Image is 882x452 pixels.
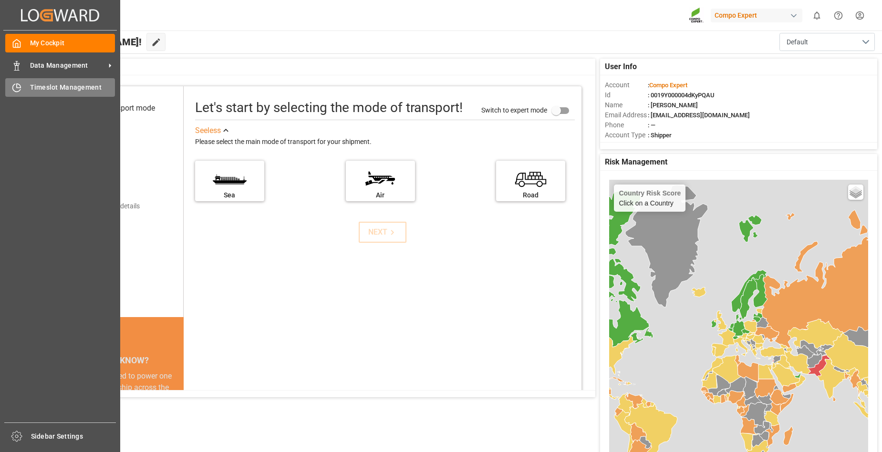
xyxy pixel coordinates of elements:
div: Click on a Country [619,189,681,207]
button: NEXT [359,222,406,243]
span: Name [605,100,648,110]
span: Sidebar Settings [31,431,116,442]
span: Account [605,80,648,90]
span: Phone [605,120,648,130]
a: Timeslot Management [5,78,115,97]
button: open menu [779,33,875,51]
span: Compo Expert [649,82,687,89]
h4: Country Risk Score [619,189,681,197]
div: NEXT [368,226,397,238]
span: Id [605,90,648,100]
button: next slide / item [170,370,184,451]
span: Timeslot Management [30,82,115,92]
span: Account Type [605,130,648,140]
div: Air [351,190,410,200]
button: Help Center [828,5,849,26]
span: Data Management [30,61,105,71]
span: : [EMAIL_ADDRESS][DOMAIN_NAME] [648,112,750,119]
span: Risk Management [605,156,667,168]
span: : [648,82,687,89]
div: Compo Expert [711,9,802,22]
div: See less [195,125,221,136]
span: My Cockpit [30,38,115,48]
span: : Shipper [648,132,672,139]
span: Email Address [605,110,648,120]
button: show 0 new notifications [806,5,828,26]
a: My Cockpit [5,34,115,52]
span: : [PERSON_NAME] [648,102,698,109]
div: Sea [200,190,259,200]
div: Please select the main mode of transport for your shipment. [195,136,575,148]
span: : 0019Y000004dKyPQAU [648,92,715,99]
img: Screenshot%202023-09-29%20at%2010.02.21.png_1712312052.png [689,7,704,24]
span: Default [787,37,808,47]
div: Road [501,190,560,200]
div: Select transport mode [81,103,155,114]
div: Let's start by selecting the mode of transport! [195,98,463,118]
button: Compo Expert [711,6,806,24]
span: Switch to expert mode [481,106,547,113]
a: Layers [848,185,863,200]
span: : — [648,122,655,129]
span: User Info [605,61,637,72]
